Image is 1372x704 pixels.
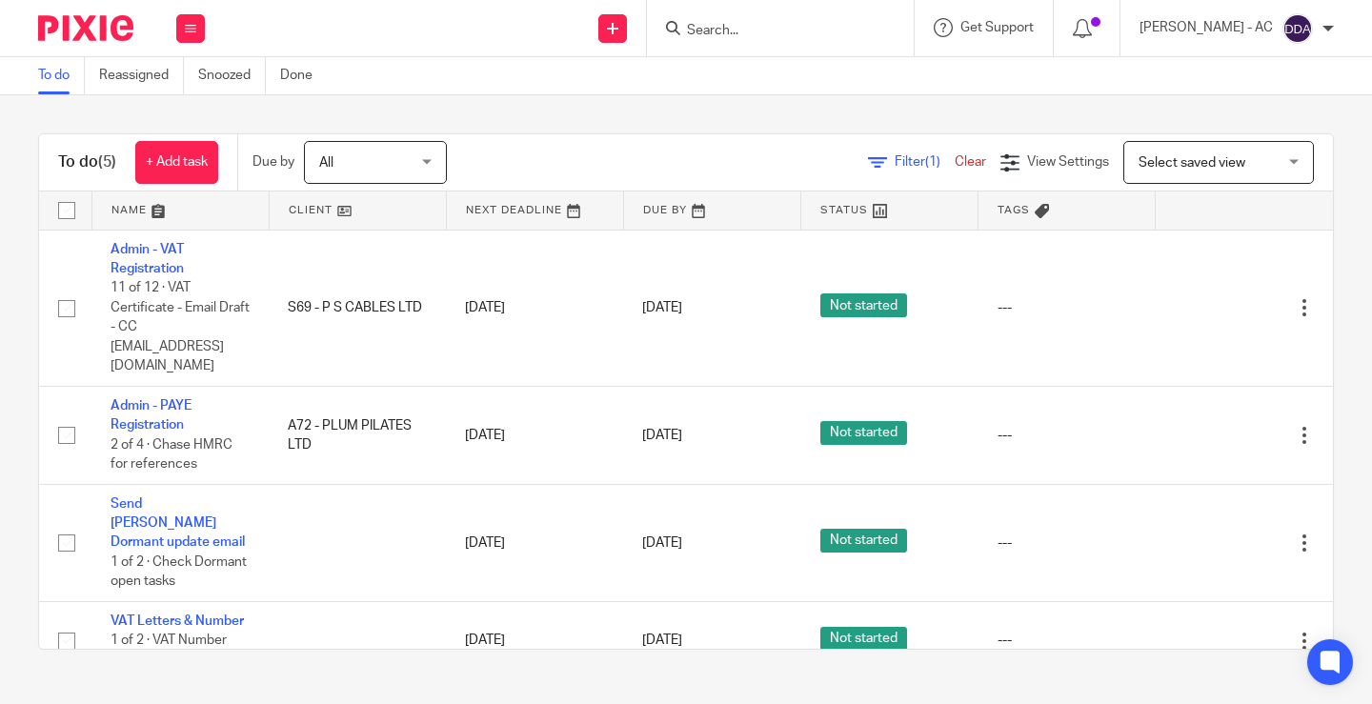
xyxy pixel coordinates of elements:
a: To do [38,57,85,94]
p: [PERSON_NAME] - AC [1140,18,1273,37]
p: Due by [252,152,294,171]
div: --- [998,426,1137,445]
span: [DATE] [642,536,682,550]
span: Not started [820,293,907,317]
span: 11 of 12 · VAT Certificate - Email Draft - CC [EMAIL_ADDRESS][DOMAIN_NAME] [111,281,250,372]
a: Admin - PAYE Registration [111,399,192,432]
span: Get Support [960,21,1034,34]
span: Filter [895,155,955,169]
td: S69 - P S CABLES LTD [269,230,446,387]
img: Pixie [38,15,133,41]
span: Select saved view [1139,156,1245,170]
div: --- [998,631,1137,650]
span: Not started [820,627,907,651]
a: Clear [955,155,986,169]
span: Not started [820,421,907,445]
span: [DATE] [642,634,682,648]
td: [DATE] [446,484,623,601]
a: Admin - VAT Registration [111,243,184,275]
img: svg%3E [1282,13,1313,44]
div: --- [998,533,1137,553]
a: Snoozed [198,57,266,94]
span: 1 of 2 · Check Dormant open tasks [111,555,247,589]
span: (1) [925,155,940,169]
span: All [319,156,333,170]
td: [DATE] [446,601,623,679]
span: 2 of 4 · Chase HMRC for references [111,438,232,472]
td: A72 - PLUM PILATES LTD [269,387,446,485]
span: Not started [820,529,907,553]
a: + Add task [135,141,218,184]
input: Search [685,23,857,40]
span: [DATE] [642,301,682,314]
td: [DATE] [446,230,623,387]
span: [DATE] [642,429,682,442]
span: 1 of 2 · VAT Number received [111,634,227,667]
h1: To do [58,152,116,172]
a: VAT Letters & Number [111,614,244,628]
td: [DATE] [446,387,623,485]
a: Send [PERSON_NAME] Dormant update email [111,497,245,550]
a: Reassigned [99,57,184,94]
span: View Settings [1027,155,1109,169]
span: Tags [998,205,1030,215]
div: --- [998,298,1137,317]
span: (5) [98,154,116,170]
a: Done [280,57,327,94]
